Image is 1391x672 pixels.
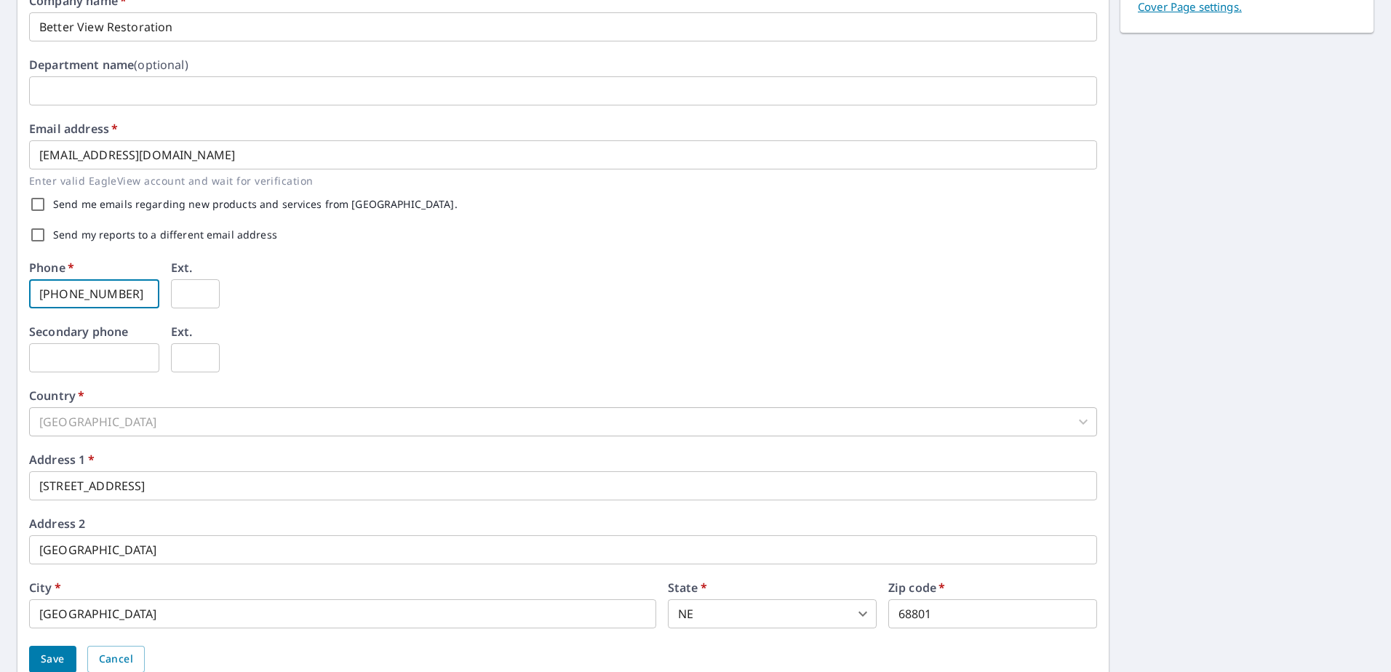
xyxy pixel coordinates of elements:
label: Department name [29,59,188,71]
span: Save [41,650,65,668]
label: Send my reports to a different email address [53,230,277,240]
p: Enter valid EagleView account and wait for verification [29,172,1087,189]
label: Country [29,390,84,401]
label: State [668,582,707,593]
label: Email address [29,123,118,135]
label: City [29,582,61,593]
div: NE [668,599,877,628]
div: [GEOGRAPHIC_DATA] [29,407,1097,436]
label: Secondary phone [29,326,128,337]
label: Address 1 [29,454,95,465]
label: Zip code [888,582,946,593]
label: Address 2 [29,518,85,529]
span: Cancel [99,650,133,668]
label: Ext. [171,262,193,273]
label: Send me emails regarding new products and services from [GEOGRAPHIC_DATA]. [53,199,458,209]
label: Ext. [171,326,193,337]
b: (optional) [134,57,188,73]
label: Phone [29,262,74,273]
